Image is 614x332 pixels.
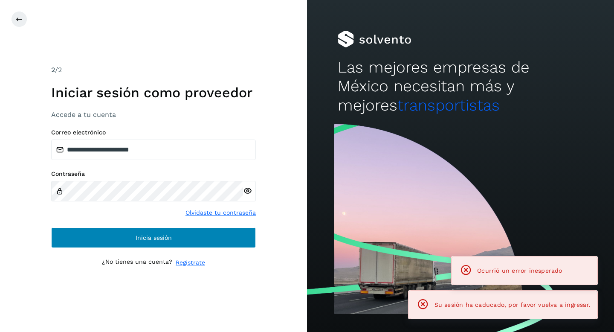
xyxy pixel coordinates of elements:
[51,170,256,178] label: Contraseña
[102,258,172,267] p: ¿No tienes una cuenta?
[176,258,205,267] a: Regístrate
[51,66,55,74] span: 2
[434,301,591,308] span: Su sesión ha caducado, por favor vuelva a ingresar.
[397,96,500,114] span: transportistas
[136,235,172,241] span: Inicia sesión
[51,129,256,136] label: Correo electrónico
[51,111,256,119] h3: Accede a tu cuenta
[477,267,562,274] span: Ocurrió un error inesperado
[51,227,256,248] button: Inicia sesión
[51,84,256,101] h1: Iniciar sesión como proveedor
[338,58,583,115] h2: Las mejores empresas de México necesitan más y mejores
[185,208,256,217] a: Olvidaste tu contraseña
[51,65,256,75] div: /2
